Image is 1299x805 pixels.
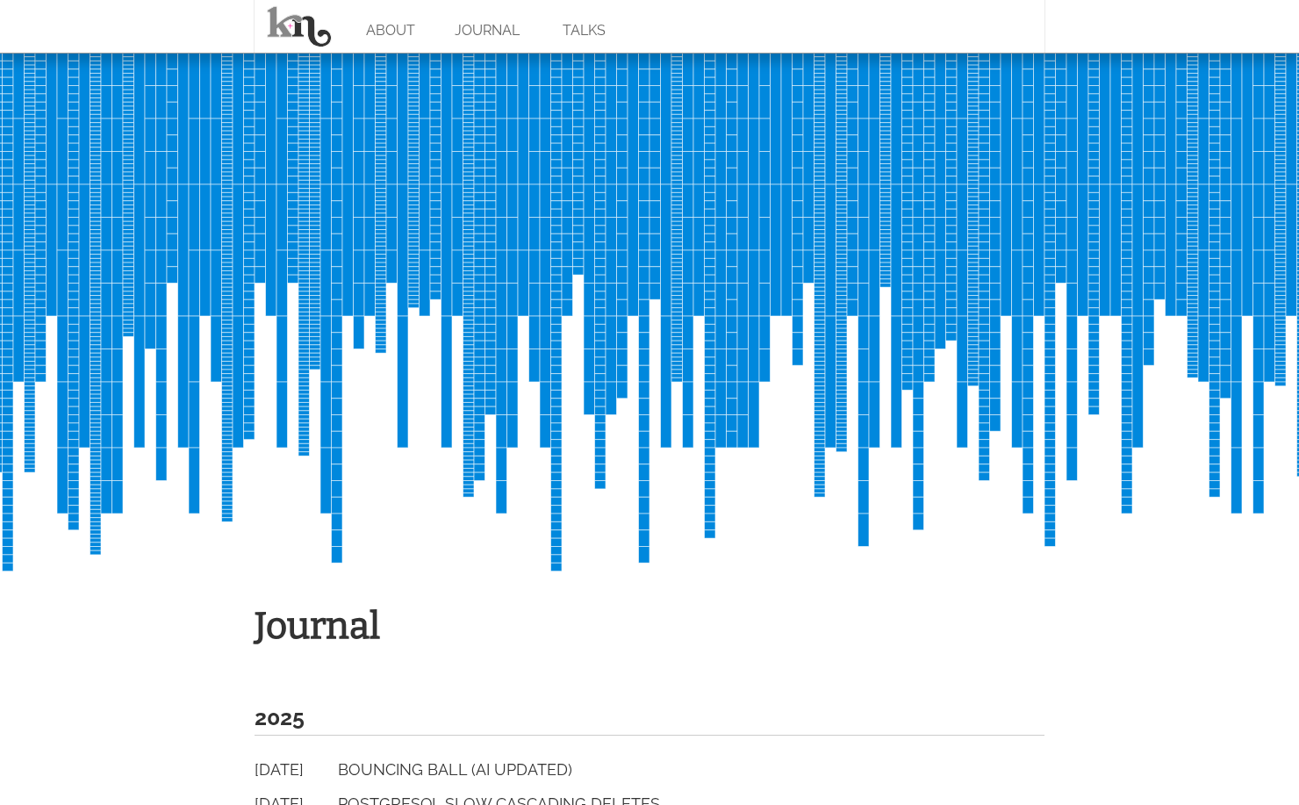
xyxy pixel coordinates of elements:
h2: 2025 [255,700,1044,736]
a: Bouncing Ball (AI Updated) [338,760,572,779]
h1: Journal [255,597,1044,656]
a: [DATE] [255,758,334,783]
